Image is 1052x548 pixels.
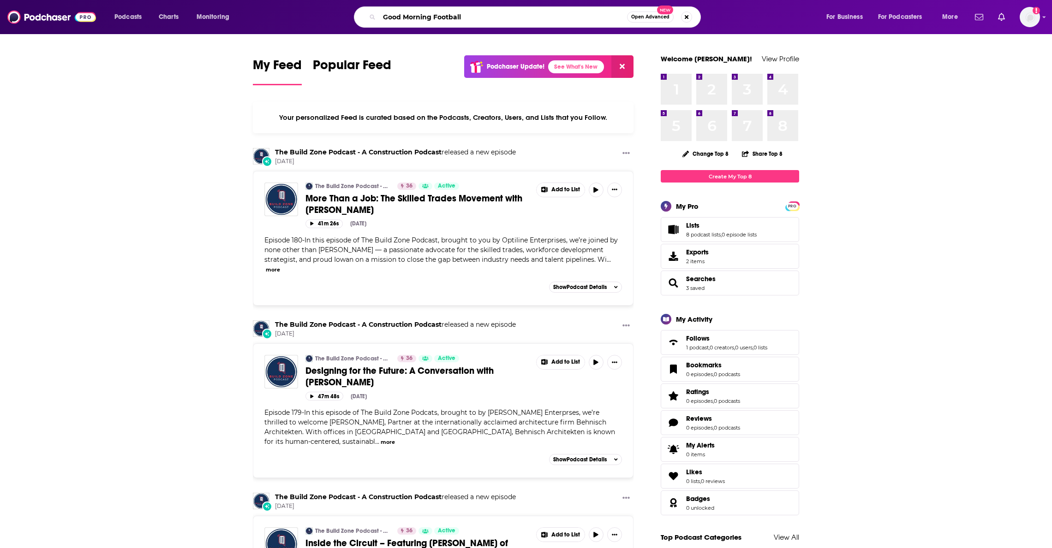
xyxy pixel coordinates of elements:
a: Designing for the Future: A Conversation with [PERSON_NAME] [305,365,530,388]
button: 41m 26s [305,219,343,228]
span: PRO [787,203,798,210]
a: 0 lists [686,478,700,484]
span: My Feed [253,57,302,78]
span: 2 items [686,258,709,265]
a: Bookmarks [686,361,740,369]
span: 36 [406,354,412,363]
img: The Build Zone Podcast - A Construction Podcast [253,320,269,337]
a: Searches [664,277,682,289]
button: Show More Button [537,355,585,369]
a: 0 users [735,344,753,351]
div: [DATE] [351,393,367,400]
a: Show notifications dropdown [994,9,1009,25]
span: Charts [159,11,179,24]
a: 36 [397,183,416,190]
a: My Feed [253,57,302,85]
a: 8 podcast lists [686,231,721,238]
a: 1 podcast [686,344,709,351]
a: Likes [664,470,682,483]
a: The Build Zone Podcast - A Construction Podcast [275,493,442,501]
span: Likes [661,464,799,489]
a: Follows [664,336,682,349]
p: Podchaser Update! [487,63,544,71]
a: Reviews [664,416,682,429]
span: [DATE] [275,330,516,338]
span: Bookmarks [661,357,799,382]
a: The Build Zone Podcast - A Construction Podcast [315,183,391,190]
span: More [942,11,958,24]
a: Searches [686,275,716,283]
input: Search podcasts, credits, & more... [379,10,627,24]
img: User Profile [1020,7,1040,27]
a: Lists [686,221,757,230]
a: More Than a Job: The Skilled Trades Movement with [PERSON_NAME] [305,193,530,216]
span: [DATE] [275,502,516,510]
a: Active [434,355,459,362]
span: Add to List [551,531,580,538]
img: More Than a Job: The Skilled Trades Movement with Brandon Patterson [264,183,298,216]
span: Show Podcast Details [553,284,607,290]
button: open menu [190,10,241,24]
span: New [657,6,674,14]
a: Bookmarks [664,363,682,376]
span: Active [438,354,455,363]
span: ... [607,255,611,264]
a: View Profile [762,54,799,63]
a: 0 podcasts [714,398,740,404]
a: Welcome [PERSON_NAME]! [661,54,752,63]
a: My Alerts [661,437,799,462]
button: more [381,438,395,446]
span: Exports [664,250,682,263]
button: open menu [820,10,874,24]
a: Likes [686,468,725,476]
button: Open AdvancedNew [627,12,674,23]
h3: released a new episode [275,148,516,157]
button: Show More Button [537,528,585,542]
span: For Podcasters [878,11,922,24]
span: 36 [406,526,412,536]
a: The Build Zone Podcast - A Construction Podcast [275,320,442,329]
button: ShowPodcast Details [549,282,622,293]
span: Monitoring [197,11,229,24]
span: More Than a Job: The Skilled Trades Movement with [PERSON_NAME] [305,193,522,216]
button: Show More Button [607,527,622,542]
h3: released a new episode [275,320,516,329]
button: open menu [936,10,969,24]
span: Follows [661,330,799,355]
div: Your personalized Feed is curated based on the Podcasts, Creators, Users, and Lists that you Follow. [253,102,634,133]
a: 0 podcasts [714,371,740,377]
span: Popular Feed [313,57,391,78]
span: Reviews [661,410,799,435]
span: Active [438,182,455,191]
a: Follows [686,334,767,342]
span: Episode 180-In this episode of The Build Zone Podcast, brought to you by Optiline Enterprises, we... [264,236,618,264]
span: 0 items [686,451,715,458]
span: Exports [686,248,709,256]
a: 0 episodes [686,371,713,377]
a: The Build Zone Podcast - A Construction Podcast [253,148,269,165]
a: Badges [664,496,682,509]
a: Ratings [664,389,682,402]
button: Show More Button [619,320,634,332]
button: Show More Button [537,183,585,197]
a: Charts [153,10,184,24]
img: The Build Zone Podcast - A Construction Podcast [305,527,313,535]
span: Bookmarks [686,361,722,369]
a: Ratings [686,388,740,396]
button: Share Top 8 [741,145,783,163]
span: , [753,344,753,351]
a: The Build Zone Podcast - A Construction Podcast [305,183,313,190]
span: Follows [686,334,710,342]
button: more [266,266,280,274]
a: The Build Zone Podcast - A Construction Podcast [253,493,269,509]
a: Designing for the Future: A Conversation with Erik Hegre [264,355,298,389]
a: 0 reviews [701,478,725,484]
div: New Episode [262,156,272,166]
a: The Build Zone Podcast - A Construction Podcast [315,527,391,535]
span: Searches [661,271,799,295]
